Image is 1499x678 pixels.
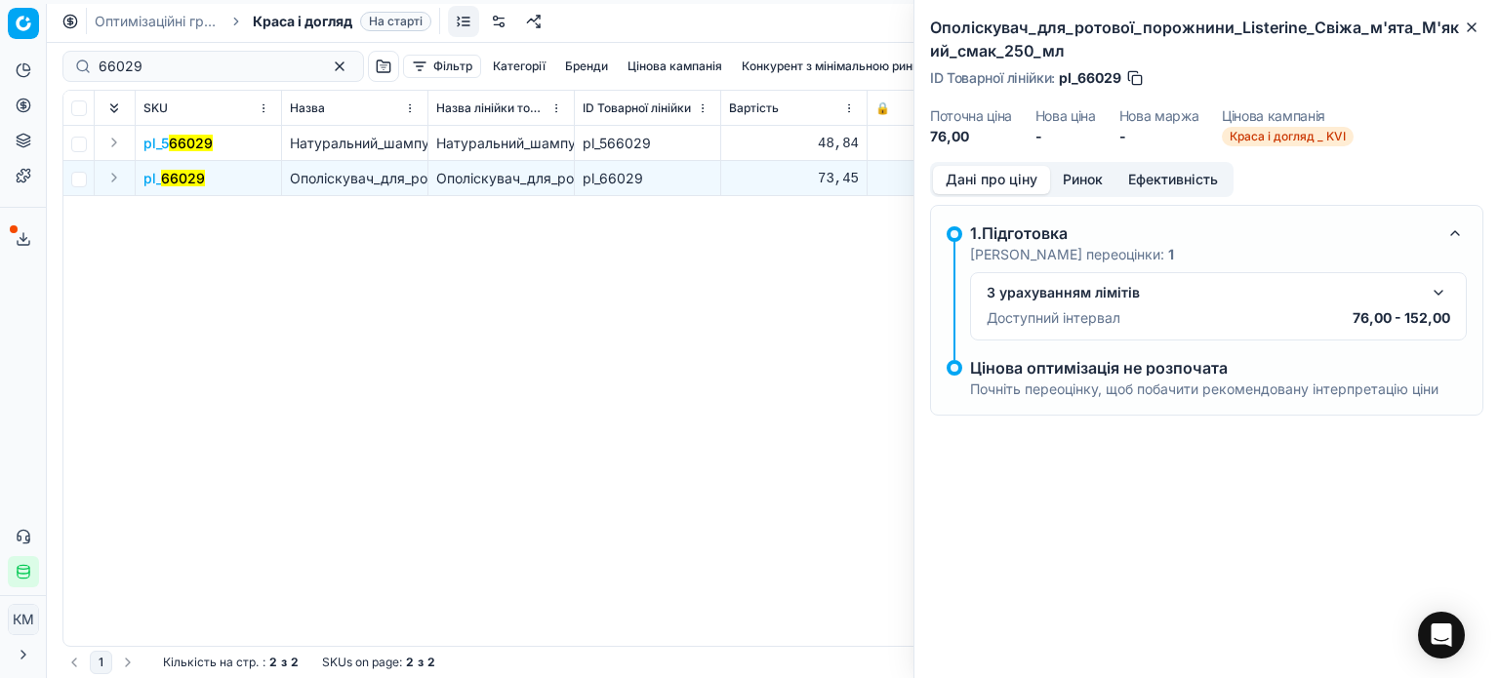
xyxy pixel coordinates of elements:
button: pl_566029 [143,134,213,153]
button: Ринок [1050,166,1115,194]
dd: - [1119,127,1199,146]
span: pl_66029 [1059,68,1121,88]
button: Expand [102,131,126,154]
span: pl_ [143,169,205,188]
dt: Поточна ціна [930,109,1012,123]
span: Краса і доглядНа старті [253,12,431,31]
button: Expand [102,166,126,189]
h2: Ополіскувач_для_ротової_порожнини_Listerine_Свіжа_м'ята_М'який_смак_250_мл [930,16,1483,62]
button: Go to previous page [62,651,86,674]
div: : [163,655,299,670]
button: Категорії [485,55,553,78]
span: SKUs on page : [322,655,402,670]
button: 1 [90,651,112,674]
p: 76,00 - 152,00 [1353,308,1450,328]
span: Краса і догляд _ KVI [1222,127,1354,146]
span: КM [9,605,38,634]
span: Вартість [729,100,779,116]
span: SKU [143,100,168,116]
button: Конкурент з мінімальною ринковою ціною [734,55,993,78]
button: Expand all [102,97,126,120]
button: Фільтр [403,55,481,78]
strong: 2 [291,655,299,670]
div: Натуральний_шампунь_Mayur_від_випадіння_волосся_з_олією_аргани_200_мл [436,134,566,153]
span: ID Товарної лінійки [583,100,691,116]
span: 🔒 [875,100,890,116]
button: Дані про ціну [933,166,1050,194]
div: pl_66029 [583,169,712,188]
button: Go to next page [116,651,140,674]
nav: pagination [62,651,140,674]
input: Пошук по SKU або назві [99,57,312,76]
div: 73,45 [729,169,859,188]
span: Кількість на стр. [163,655,259,670]
dt: Цінова кампанія [1222,109,1354,123]
dt: Нова ціна [1035,109,1096,123]
div: З урахуванням лімітів [987,283,1419,302]
span: Краса і догляд [253,12,352,31]
span: Натуральний_шампунь_Mayur_від_випадіння_волосся_з_олією_аргани_200_мл [290,135,814,151]
span: На старті [360,12,431,31]
span: ID Товарної лінійки : [930,71,1055,85]
mark: 66029 [169,135,213,151]
dd: 76,00 [930,127,1012,146]
span: Назва [290,100,325,116]
div: Ополіскувач_для_ротової_порожнини_Listerine_Свіжа_м'ята_М'який_смак_250_мл [436,169,566,188]
p: Цінова оптимізація не розпочата [970,360,1438,376]
strong: 2 [269,655,277,670]
strong: 2 [427,655,435,670]
p: Доступний інтервал [987,308,1120,328]
button: Цінова кампанія [620,55,730,78]
button: КM [8,604,39,635]
button: Бренди [557,55,616,78]
strong: 1 [1168,246,1174,262]
dd: - [1035,127,1096,146]
strong: з [281,655,287,670]
dt: Нова маржа [1119,109,1199,123]
div: Open Intercom Messenger [1418,612,1465,658]
span: Назва лінійки товарів [436,100,547,116]
strong: 2 [406,655,414,670]
a: Оптимізаційні групи [95,12,220,31]
mark: 66029 [161,170,205,186]
nav: breadcrumb [95,12,431,31]
button: Ефективність [1115,166,1231,194]
div: 1.Підготовка [970,221,1436,245]
p: Почніть переоцінку, щоб побачити рекомендовану інтерпретацію ціни [970,379,1438,399]
div: pl_566029 [583,134,712,153]
div: 48,84 [729,134,859,153]
strong: з [418,655,424,670]
span: Ополіскувач_для_ротової_порожнини_Listerine_Свіжа_м'ята_М'який_смак_250_мл [290,170,836,186]
span: pl_5 [143,134,213,153]
button: pl_66029 [143,169,205,188]
p: [PERSON_NAME] переоцінки: [970,245,1174,264]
